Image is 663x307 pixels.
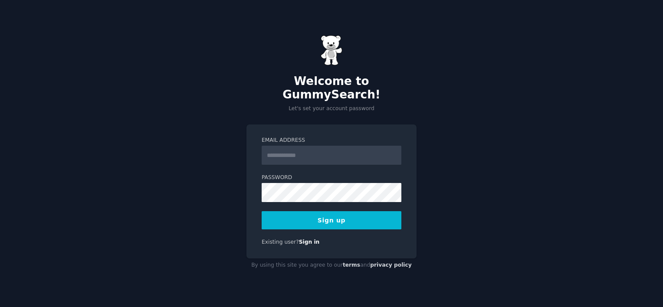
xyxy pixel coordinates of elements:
button: Sign up [262,211,401,229]
a: Sign in [299,239,320,245]
label: Email Address [262,137,401,144]
div: By using this site you agree to our and [246,258,417,272]
p: Let's set your account password [246,105,417,113]
img: Gummy Bear [321,35,342,65]
a: terms [343,262,360,268]
label: Password [262,174,401,182]
h2: Welcome to GummySearch! [246,75,417,102]
span: Existing user? [262,239,299,245]
a: privacy policy [370,262,412,268]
